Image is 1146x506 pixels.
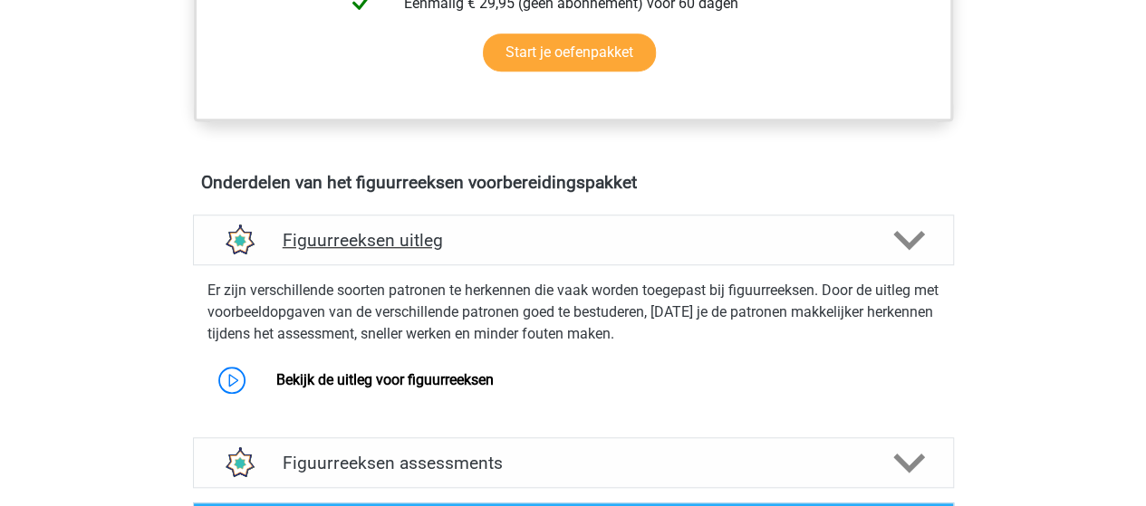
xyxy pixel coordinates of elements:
img: figuurreeksen uitleg [216,217,262,263]
h4: Onderdelen van het figuurreeksen voorbereidingspakket [201,172,946,193]
a: assessments Figuurreeksen assessments [186,437,961,488]
h4: Figuurreeksen assessments [283,453,864,473]
h4: Figuurreeksen uitleg [283,230,864,251]
a: Start je oefenpakket [483,33,656,72]
p: Er zijn verschillende soorten patronen te herkennen die vaak worden toegepast bij figuurreeksen. ... [207,280,939,345]
a: uitleg Figuurreeksen uitleg [186,215,961,265]
img: figuurreeksen assessments [216,440,262,486]
a: Bekijk de uitleg voor figuurreeksen [276,371,494,388]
